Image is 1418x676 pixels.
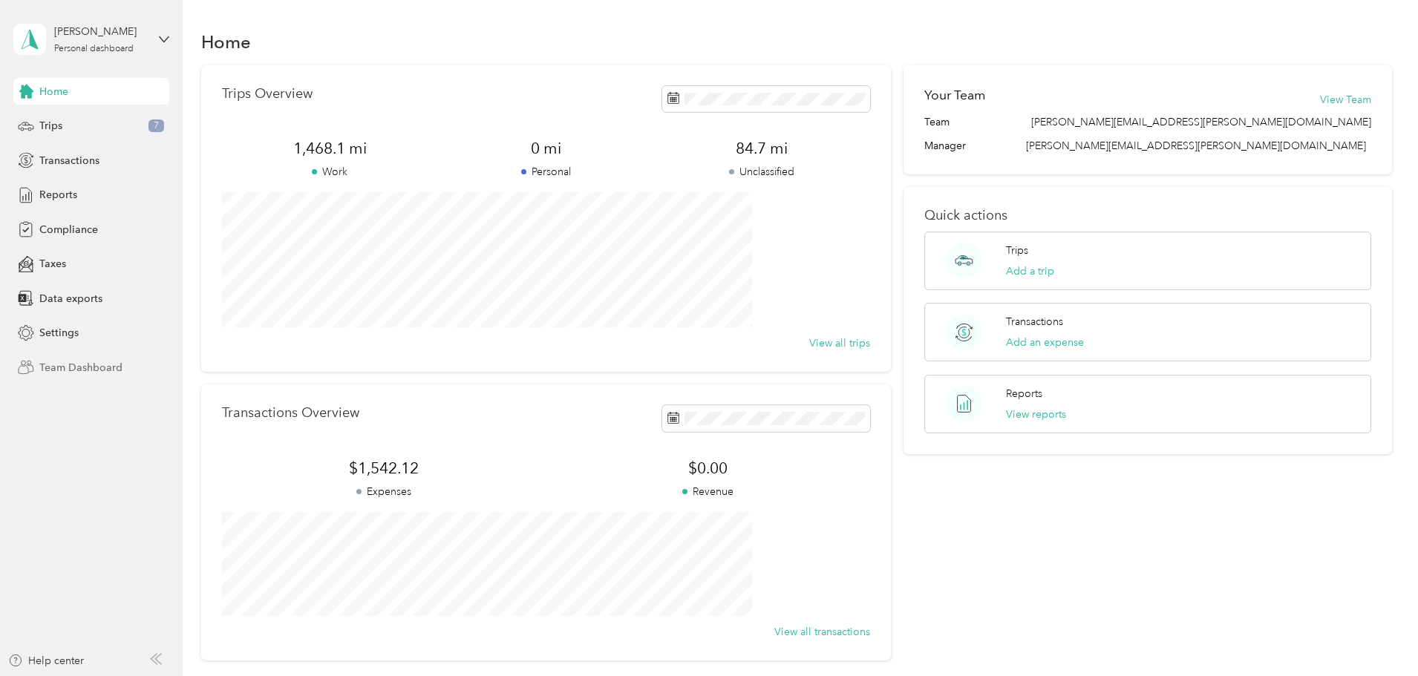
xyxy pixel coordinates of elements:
[654,138,870,159] span: 84.7 mi
[222,458,546,479] span: $1,542.12
[39,291,102,306] span: Data exports
[546,458,869,479] span: $0.00
[1006,263,1054,279] button: Add a trip
[39,325,79,341] span: Settings
[222,405,359,421] p: Transactions Overview
[1006,243,1028,258] p: Trips
[54,24,147,39] div: [PERSON_NAME]
[1026,140,1366,152] span: [PERSON_NAME][EMAIL_ADDRESS][PERSON_NAME][DOMAIN_NAME]
[54,45,134,53] div: Personal dashboard
[222,484,546,499] p: Expenses
[222,164,438,180] p: Work
[39,360,122,375] span: Team Dashboard
[924,86,985,105] h2: Your Team
[1006,314,1063,329] p: Transactions
[39,222,98,237] span: Compliance
[39,256,66,272] span: Taxes
[1006,335,1084,350] button: Add an expense
[222,86,313,102] p: Trips Overview
[924,208,1371,223] p: Quick actions
[774,624,870,640] button: View all transactions
[438,164,654,180] p: Personal
[39,153,99,168] span: Transactions
[1006,407,1066,422] button: View reports
[39,84,68,99] span: Home
[924,138,966,154] span: Manager
[1320,92,1371,108] button: View Team
[1031,114,1371,130] span: [PERSON_NAME][EMAIL_ADDRESS][PERSON_NAME][DOMAIN_NAME]
[8,653,84,669] button: Help center
[809,335,870,351] button: View all trips
[39,187,77,203] span: Reports
[222,138,438,159] span: 1,468.1 mi
[924,114,950,130] span: Team
[148,119,164,133] span: 7
[39,118,62,134] span: Trips
[1006,386,1042,401] p: Reports
[438,138,654,159] span: 0 mi
[1335,593,1418,676] iframe: Everlance-gr Chat Button Frame
[201,34,251,50] h1: Home
[546,484,869,499] p: Revenue
[654,164,870,180] p: Unclassified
